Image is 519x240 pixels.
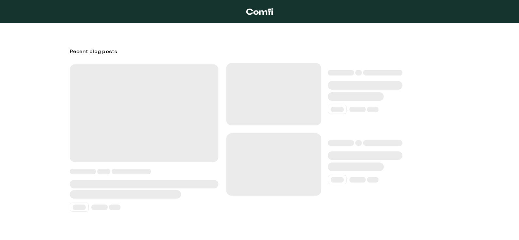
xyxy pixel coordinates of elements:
span: ‌ [349,107,366,112]
span: ‌ [70,169,96,174]
span: ‌ [349,177,366,183]
h3: Recent blog posts [70,46,450,56]
span: ‌ [109,205,120,210]
span: ‌ [331,177,344,183]
span: ‌ [328,151,402,160]
span: ‌ [328,92,384,101]
span: ‌ [328,70,354,76]
span: ‌ [97,169,110,174]
span: ‌ [73,205,86,210]
span: ‌ [363,70,402,76]
span: ‌ [70,180,218,188]
span: ‌ [70,190,181,199]
span: ‌ [112,169,151,174]
span: ‌ [355,140,362,146]
span: ‌ [331,107,344,112]
span: ‌ [367,107,379,112]
span: ‌ [328,81,402,90]
span: ‌ [328,140,354,146]
span: ‌ [91,205,108,210]
span: ‌ [226,133,321,196]
span: ‌ [226,63,321,125]
span: ‌ [367,177,379,183]
span: ‌ [70,64,218,162]
span: ‌ [363,140,402,146]
a: Return to the top of the Comfi home page [246,2,273,21]
span: ‌ [328,163,384,171]
span: ‌ [355,70,362,76]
